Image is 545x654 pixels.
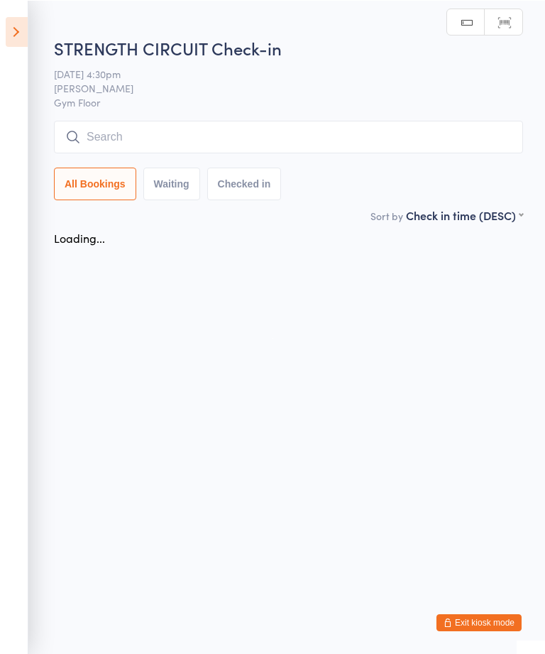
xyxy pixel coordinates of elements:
[54,229,105,245] div: Loading...
[370,208,403,222] label: Sort by
[54,36,523,59] h2: STRENGTH CIRCUIT Check-in
[54,94,523,109] span: Gym Floor
[54,66,501,80] span: [DATE] 4:30pm
[436,614,522,631] button: Exit kiosk mode
[143,167,200,200] button: Waiting
[54,80,501,94] span: [PERSON_NAME]
[207,167,282,200] button: Checked in
[54,120,523,153] input: Search
[406,207,523,222] div: Check in time (DESC)
[54,167,136,200] button: All Bookings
